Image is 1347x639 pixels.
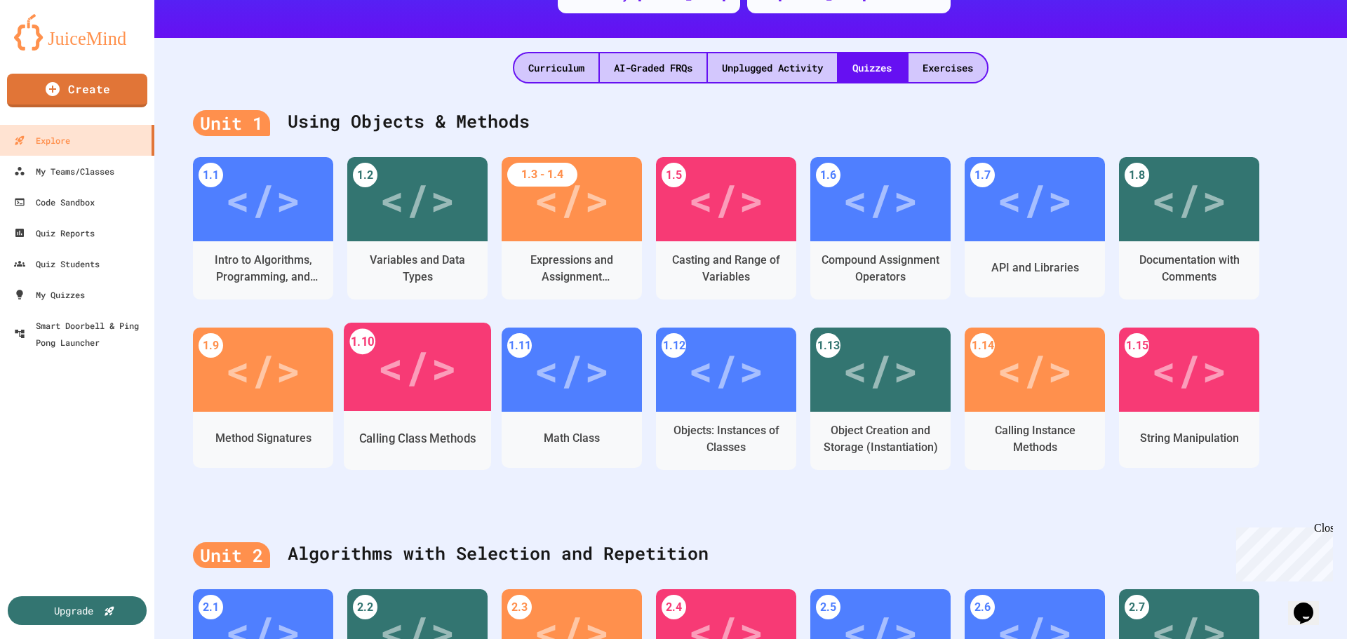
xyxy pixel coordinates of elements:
[14,14,140,51] img: logo-orange.svg
[666,422,786,456] div: Objects: Instances of Classes
[970,595,995,619] div: 2.6
[14,317,149,351] div: Smart Doorbell & Ping Pong Launcher
[193,110,270,137] div: Unit 1
[1130,252,1249,285] div: Documentation with Comments
[1231,522,1333,581] iframe: chat widget
[380,168,455,231] div: </>
[507,333,532,358] div: 1.11
[1288,583,1333,625] iframe: chat widget
[193,526,1308,582] div: Algorithms with Selection and Repetition
[838,53,906,82] div: Quizzes
[199,333,223,358] div: 1.9
[54,603,93,618] div: Upgrade
[1125,333,1149,358] div: 1.15
[193,542,270,569] div: Unit 2
[821,422,940,456] div: Object Creation and Storage (Instantiation)
[199,595,223,619] div: 2.1
[991,260,1079,276] div: API and Libraries
[507,163,577,187] div: 1.3 - 1.4
[225,338,301,401] div: </>
[349,329,375,355] div: 1.10
[353,163,377,187] div: 1.2
[600,53,706,82] div: AI-Graded FRQs
[662,333,686,358] div: 1.12
[843,338,918,401] div: </>
[512,252,631,285] div: Expressions and Assignment Statements
[14,286,85,303] div: My Quizzes
[843,168,918,231] div: </>
[14,163,114,180] div: My Teams/Classes
[6,6,97,89] div: Chat with us now!Close
[662,163,686,187] div: 1.5
[225,168,301,231] div: </>
[359,430,476,448] div: Calling Class Methods
[1151,168,1227,231] div: </>
[203,252,323,285] div: Intro to Algorithms, Programming, and Compilers
[377,334,457,401] div: </>
[816,163,840,187] div: 1.6
[215,430,311,447] div: Method Signatures
[909,53,987,82] div: Exercises
[358,252,477,285] div: Variables and Data Types
[708,53,837,82] div: Unplugged Activity
[662,595,686,619] div: 2.4
[199,163,223,187] div: 1.1
[14,255,100,272] div: Quiz Students
[1151,338,1227,401] div: </>
[997,168,1073,231] div: </>
[816,333,840,358] div: 1.13
[816,595,840,619] div: 2.5
[534,168,610,231] div: </>
[353,595,377,619] div: 2.2
[7,74,147,107] a: Create
[970,333,995,358] div: 1.14
[193,94,1308,150] div: Using Objects & Methods
[1125,595,1149,619] div: 2.7
[534,338,610,401] div: </>
[666,252,786,285] div: Casting and Range of Variables
[507,595,532,619] div: 2.3
[1125,163,1149,187] div: 1.8
[14,224,95,241] div: Quiz Reports
[14,194,95,210] div: Code Sandbox
[975,422,1094,456] div: Calling Instance Methods
[688,168,764,231] div: </>
[544,430,600,447] div: Math Class
[514,53,598,82] div: Curriculum
[821,252,940,285] div: Compound Assignment Operators
[970,163,995,187] div: 1.7
[14,132,70,149] div: Explore
[688,338,764,401] div: </>
[997,338,1073,401] div: </>
[1140,430,1239,447] div: String Manipulation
